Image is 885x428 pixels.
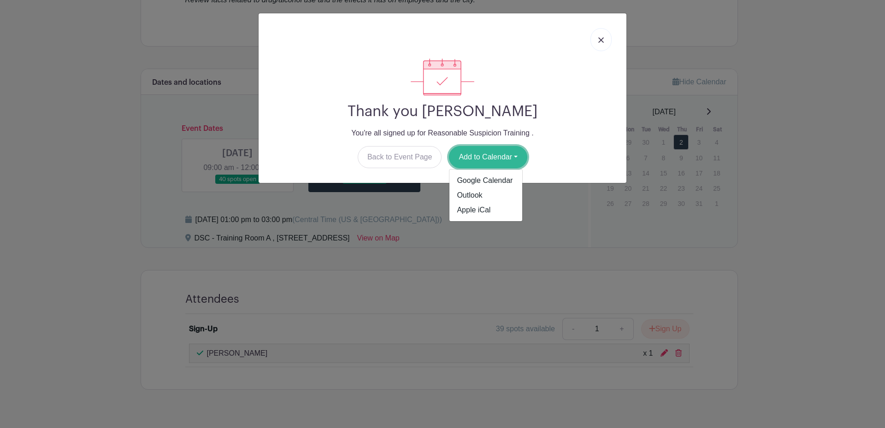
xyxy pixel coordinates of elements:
h2: Thank you [PERSON_NAME] [266,103,619,120]
img: close_button-5f87c8562297e5c2d7936805f587ecaba9071eb48480494691a3f1689db116b3.svg [598,37,604,43]
a: Back to Event Page [358,146,442,168]
a: Apple iCal [449,203,522,217]
p: You're all signed up for Reasonable Suspicion Training . [266,128,619,139]
img: signup_complete-c468d5dda3e2740ee63a24cb0ba0d3ce5d8a4ecd24259e683200fb1569d990c8.svg [411,59,474,95]
a: Outlook [449,188,522,203]
button: Add to Calendar [449,146,527,168]
a: Google Calendar [449,173,522,188]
